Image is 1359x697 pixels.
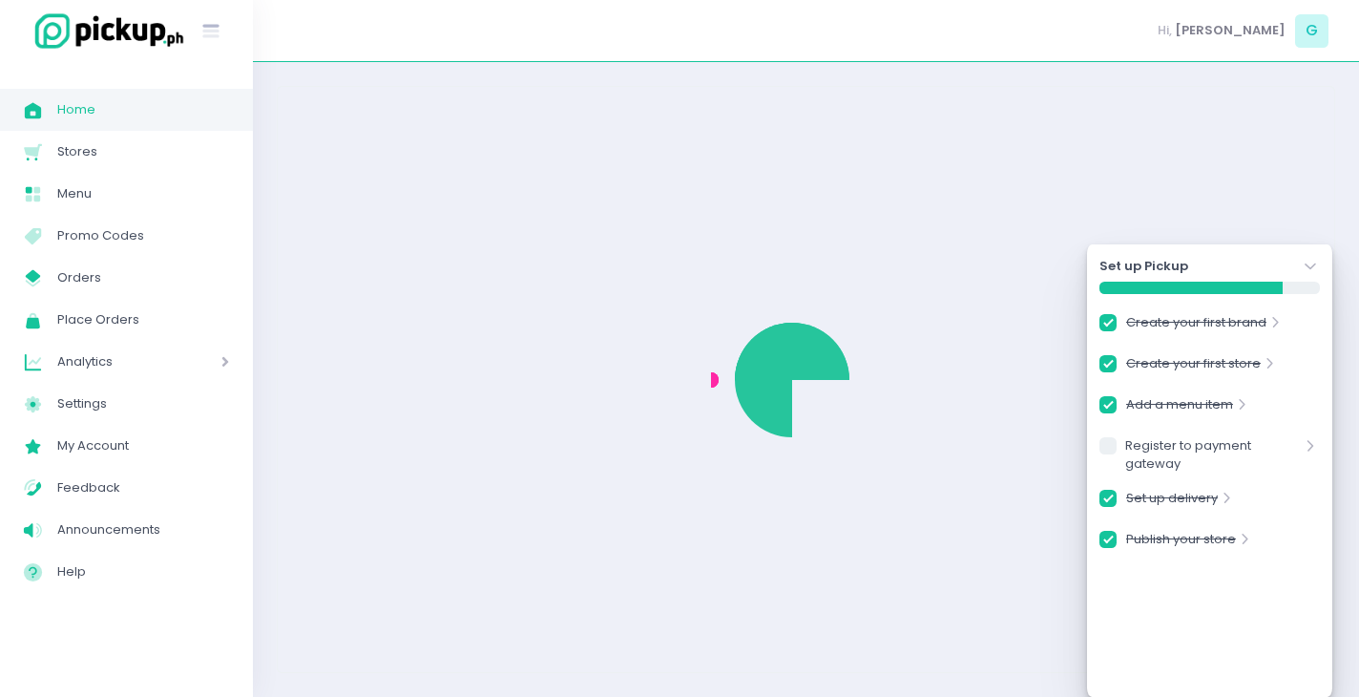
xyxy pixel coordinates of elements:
a: Publish your store [1126,530,1236,556]
span: Announcements [57,517,229,542]
span: G [1295,14,1328,48]
strong: Set up Pickup [1099,257,1188,276]
span: My Account [57,433,229,458]
span: Stores [57,139,229,164]
span: Analytics [57,349,167,374]
span: Menu [57,181,229,206]
a: Set up delivery [1126,489,1218,515]
span: Feedback [57,475,229,500]
a: Register to payment gateway [1125,436,1301,474]
span: Settings [57,391,229,416]
span: Promo Codes [57,223,229,248]
span: Home [57,97,229,122]
img: logo [24,11,186,52]
a: Create your first store [1126,354,1261,380]
a: Create your first brand [1126,313,1266,339]
span: Help [57,560,229,584]
span: [PERSON_NAME] [1175,21,1286,40]
span: Hi, [1158,21,1172,40]
span: Place Orders [57,307,229,332]
a: Add a menu item [1126,395,1233,421]
span: Orders [57,265,229,290]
